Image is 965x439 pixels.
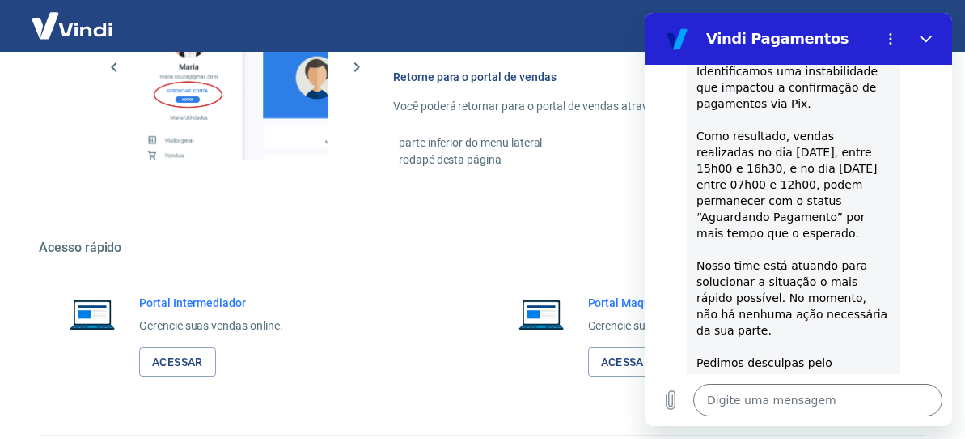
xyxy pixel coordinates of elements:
p: Gerencie suas vendas online. [139,318,283,335]
h6: Retorne para o portal de vendas [393,69,887,85]
img: Imagem de um notebook aberto [507,295,575,334]
p: - rodapé desta página [393,151,887,168]
h6: Portal Intermediador [139,295,283,311]
img: Vindi [19,1,125,50]
a: Acessar [139,347,216,377]
p: - parte inferior do menu lateral [393,134,887,151]
p: Você poderá retornar para o portal de vendas através das seguintes maneiras: [393,98,887,115]
img: Imagem de um notebook aberto [58,295,126,334]
a: Acessar [588,347,665,377]
h5: Acesso rápido [39,240,926,256]
p: Gerencie suas vendas física. [588,318,729,335]
iframe: Janela de mensagens [645,13,952,426]
h6: Portal Maquininha [588,295,729,311]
